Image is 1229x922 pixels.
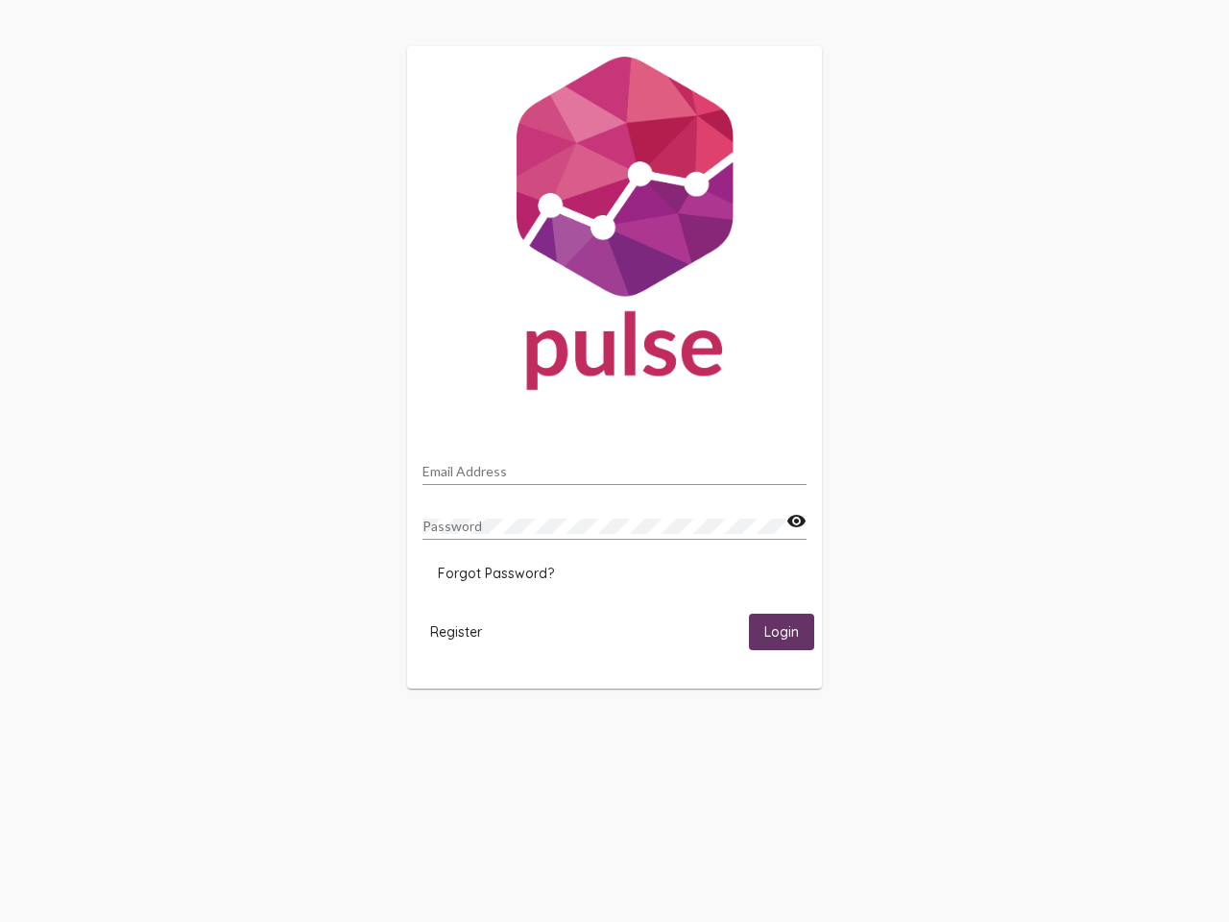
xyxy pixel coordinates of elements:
[786,510,807,533] mat-icon: visibility
[438,565,554,582] span: Forgot Password?
[407,46,822,409] img: Pulse For Good Logo
[415,614,497,649] button: Register
[430,623,482,641] span: Register
[764,624,799,642] span: Login
[422,556,569,591] button: Forgot Password?
[749,614,814,649] button: Login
